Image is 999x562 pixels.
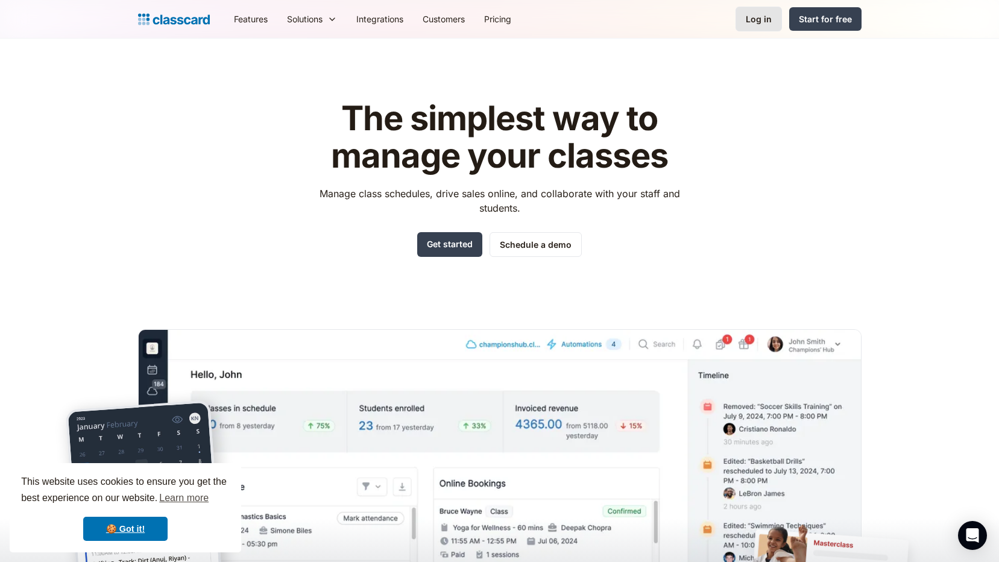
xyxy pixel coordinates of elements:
div: Solutions [277,5,347,33]
div: Log in [746,13,772,25]
a: home [138,11,210,28]
a: Customers [413,5,474,33]
a: Schedule a demo [490,232,582,257]
a: Integrations [347,5,413,33]
a: Features [224,5,277,33]
a: learn more about cookies [157,489,210,507]
h1: The simplest way to manage your classes [308,100,691,174]
p: Manage class schedules, drive sales online, and collaborate with your staff and students. [308,186,691,215]
a: Start for free [789,7,862,31]
div: Start for free [799,13,852,25]
div: cookieconsent [10,463,241,552]
span: This website uses cookies to ensure you get the best experience on our website. [21,475,230,507]
a: Log in [736,7,782,31]
a: Pricing [474,5,521,33]
a: dismiss cookie message [83,517,168,541]
div: Open Intercom Messenger [958,521,987,550]
div: Solutions [287,13,323,25]
a: Get started [417,232,482,257]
